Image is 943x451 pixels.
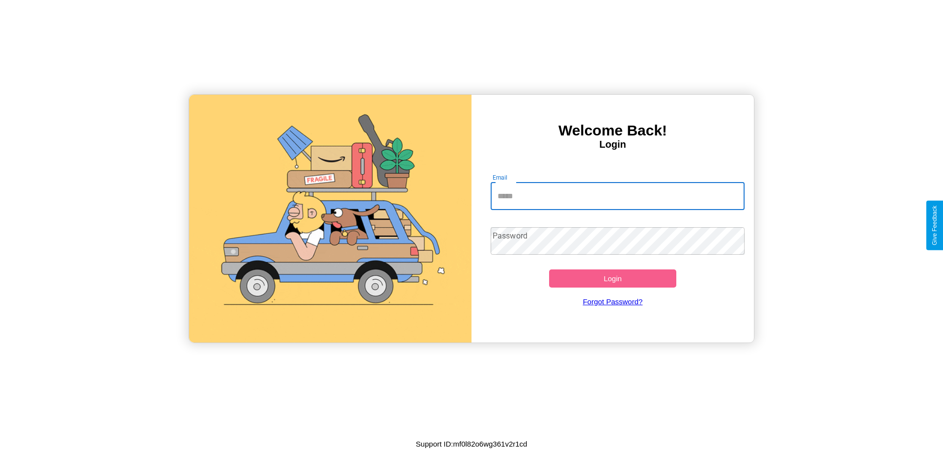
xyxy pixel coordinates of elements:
button: Login [549,269,676,288]
label: Email [493,173,508,182]
h3: Welcome Back! [471,122,754,139]
img: gif [189,95,471,343]
a: Forgot Password? [486,288,740,316]
p: Support ID: mf0l82o6wg361v2r1cd [416,437,527,451]
h4: Login [471,139,754,150]
div: Give Feedback [931,206,938,245]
